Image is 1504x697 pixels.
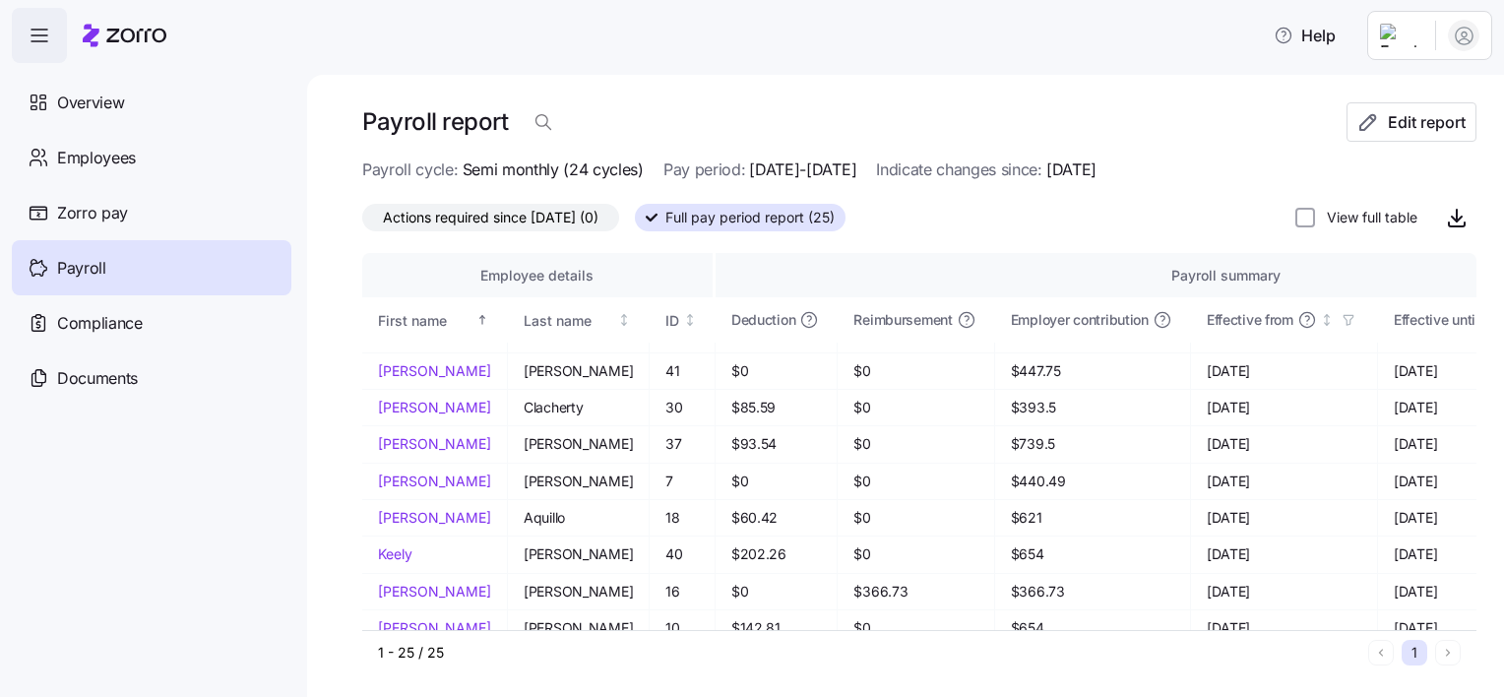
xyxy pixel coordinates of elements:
span: Edit report [1388,110,1466,134]
a: [PERSON_NAME] [378,582,491,602]
div: Not sorted [1320,313,1334,327]
span: [DATE] [1207,398,1361,417]
span: Actions required since [DATE] (0) [383,205,598,230]
span: [DATE] [1046,158,1097,182]
span: $93.54 [731,434,821,454]
span: Reimbursement [853,310,952,330]
button: 1 [1402,640,1427,665]
span: Clacherty [524,398,633,417]
span: $366.73 [1011,582,1174,602]
a: Documents [12,350,291,406]
span: $0 [731,361,821,381]
span: [PERSON_NAME] [524,434,633,454]
span: $366.73 [853,582,977,602]
span: [DATE] [1207,618,1361,638]
div: Not sorted [683,313,697,327]
a: [PERSON_NAME] [378,398,491,417]
button: Previous page [1368,640,1394,665]
span: 7 [665,472,699,491]
span: $654 [1011,544,1174,564]
span: $0 [731,582,821,602]
a: Overview [12,75,291,130]
a: [PERSON_NAME] [378,361,491,381]
span: Compliance [57,311,143,336]
a: [PERSON_NAME] [378,618,491,638]
span: Pay period: [663,158,745,182]
img: Employer logo [1380,24,1419,47]
span: $142.81 [731,618,821,638]
span: 41 [665,361,699,381]
a: Employees [12,130,291,185]
span: Overview [57,91,124,115]
span: $0 [853,618,977,638]
h1: Payroll report [362,106,508,137]
a: Payroll [12,240,291,295]
span: $60.42 [731,508,821,528]
span: Employees [57,146,136,170]
span: 18 [665,508,699,528]
span: Documents [57,366,138,391]
span: [PERSON_NAME] [524,472,633,491]
span: $0 [853,472,977,491]
span: Semi monthly (24 cycles) [463,158,644,182]
span: $0 [731,472,821,491]
a: [PERSON_NAME] [378,508,491,528]
div: Sorted ascending [475,313,489,327]
span: [PERSON_NAME] [524,618,633,638]
a: Compliance [12,295,291,350]
div: Last name [524,310,614,332]
label: View full table [1315,208,1417,227]
div: ID [665,310,679,332]
th: Last nameNot sorted [508,297,650,343]
span: $0 [853,434,977,454]
span: Zorro pay [57,201,128,225]
div: Not sorted [617,313,631,327]
span: 16 [665,582,699,602]
span: [DATE] [1207,361,1361,381]
span: [DATE] [1207,472,1361,491]
span: $739.5 [1011,434,1174,454]
span: $447.75 [1011,361,1174,381]
button: Next page [1435,640,1461,665]
button: Help [1258,16,1351,55]
span: [DATE] [1207,582,1361,602]
span: $440.49 [1011,472,1174,491]
span: 30 [665,398,699,417]
span: Employer contribution [1011,310,1149,330]
span: 10 [665,618,699,638]
span: $654 [1011,618,1174,638]
span: $85.59 [731,398,821,417]
span: $202.26 [731,544,821,564]
span: $0 [853,544,977,564]
span: $621 [1011,508,1174,528]
span: Effective from [1207,310,1293,330]
span: $0 [853,508,977,528]
span: Full pay period report (25) [665,205,835,230]
span: $0 [853,398,977,417]
span: [PERSON_NAME] [524,582,633,602]
span: [DATE] [1207,508,1361,528]
span: Payroll [57,256,106,281]
div: 1 - 25 / 25 [378,643,1360,663]
span: $393.5 [1011,398,1174,417]
span: 37 [665,434,699,454]
span: Aquillo [524,508,633,528]
span: $0 [853,361,977,381]
span: Payroll cycle: [362,158,459,182]
span: Deduction [731,310,795,330]
div: First name [378,310,472,332]
span: Effective until [1394,310,1479,330]
span: 40 [665,544,699,564]
span: [PERSON_NAME] [524,361,633,381]
div: Employee details [378,265,697,286]
a: [PERSON_NAME] [378,472,491,491]
span: Indicate changes since: [876,158,1042,182]
th: First nameSorted ascending [362,297,508,343]
th: IDNot sorted [650,297,716,343]
span: [PERSON_NAME] [524,544,633,564]
span: [DATE]-[DATE] [749,158,856,182]
button: Edit report [1347,102,1476,142]
span: Help [1274,24,1336,47]
span: [DATE] [1207,434,1361,454]
th: Effective fromNot sorted [1191,297,1378,343]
